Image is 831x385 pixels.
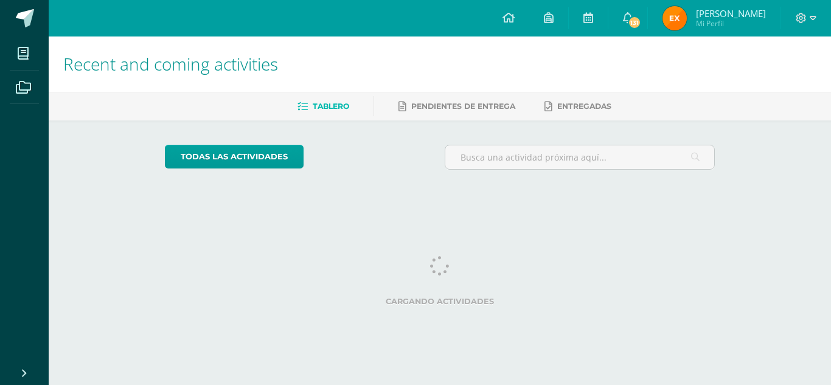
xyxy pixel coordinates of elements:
[398,97,515,116] a: Pendientes de entrega
[165,145,304,168] a: todas las Actividades
[696,18,766,29] span: Mi Perfil
[445,145,715,169] input: Busca una actividad próxima aquí...
[557,102,611,111] span: Entregadas
[297,97,349,116] a: Tablero
[544,97,611,116] a: Entregadas
[411,102,515,111] span: Pendientes de entrega
[662,6,687,30] img: ec9058e119db4a565bf1c70325520aa2.png
[628,16,641,29] span: 131
[696,7,766,19] span: [PERSON_NAME]
[313,102,349,111] span: Tablero
[63,52,278,75] span: Recent and coming activities
[165,297,715,306] label: Cargando actividades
